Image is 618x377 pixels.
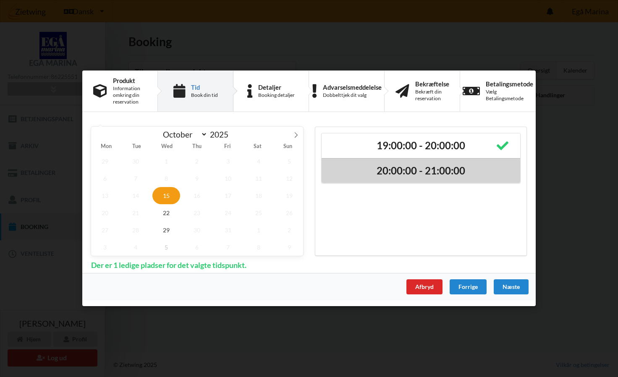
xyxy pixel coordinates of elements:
span: November 1, 2025 [245,221,272,239]
div: Vælg Betalingsmetode [486,88,533,102]
span: October 27, 2025 [91,221,119,239]
span: Sun [273,144,303,150]
span: October 5, 2025 [275,153,303,170]
span: October 3, 2025 [214,153,242,170]
div: Næste [494,280,529,295]
div: Bekræft din reservation [415,88,449,102]
input: Year [207,130,235,140]
span: October 16, 2025 [183,187,211,204]
span: October 20, 2025 [91,204,119,221]
span: Der er 1 ledige pladser for det valgte tidspunkt. [85,261,252,270]
div: Betalingsmetode [486,81,533,87]
div: Information omkring din reservation [113,85,147,105]
span: November 5, 2025 [152,239,180,256]
span: October 9, 2025 [183,170,211,187]
span: Thu [182,144,212,150]
div: Book din tid [191,92,218,99]
div: Detaljer [258,84,295,91]
select: Month [159,130,208,140]
span: October 21, 2025 [122,204,149,221]
span: October 13, 2025 [91,187,119,204]
div: Tid [191,84,218,91]
span: October 28, 2025 [122,221,149,239]
span: Fri [212,144,243,150]
span: Mon [91,144,121,150]
span: October 2, 2025 [183,153,211,170]
span: October 15, 2025 [152,187,180,204]
span: September 30, 2025 [122,153,149,170]
span: October 26, 2025 [275,204,303,221]
span: October 31, 2025 [214,221,242,239]
span: October 25, 2025 [245,204,272,221]
span: October 19, 2025 [275,187,303,204]
span: November 9, 2025 [275,239,303,256]
span: October 7, 2025 [122,170,149,187]
div: Dobbelttjek dit valg [323,92,382,99]
div: Afbryd [406,280,443,295]
span: November 2, 2025 [275,221,303,239]
span: November 7, 2025 [214,239,242,256]
span: Sat [243,144,273,150]
h2: 19:00:00 - 20:00:00 [327,139,514,152]
span: October 22, 2025 [152,204,180,221]
span: October 24, 2025 [214,204,242,221]
span: October 23, 2025 [183,204,211,221]
div: Bekræftelse [415,81,449,87]
div: Produkt [113,77,147,84]
div: Booking detaljer [258,92,295,99]
span: October 18, 2025 [245,187,272,204]
span: October 10, 2025 [214,170,242,187]
span: October 11, 2025 [245,170,272,187]
span: Tue [121,144,152,150]
h2: 20:00:00 - 21:00:00 [327,164,514,177]
div: Advarselsmeddelelse [323,84,382,91]
span: October 30, 2025 [183,221,211,239]
span: October 1, 2025 [152,153,180,170]
span: October 29, 2025 [152,221,180,239]
span: November 3, 2025 [91,239,119,256]
span: October 8, 2025 [152,170,180,187]
span: October 12, 2025 [275,170,303,187]
span: October 4, 2025 [245,153,272,170]
span: October 17, 2025 [214,187,242,204]
span: November 8, 2025 [245,239,272,256]
span: Wed [152,144,182,150]
span: October 14, 2025 [122,187,149,204]
span: November 6, 2025 [183,239,211,256]
div: Forrige [450,280,487,295]
span: November 4, 2025 [122,239,149,256]
span: September 29, 2025 [91,153,119,170]
span: October 6, 2025 [91,170,119,187]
